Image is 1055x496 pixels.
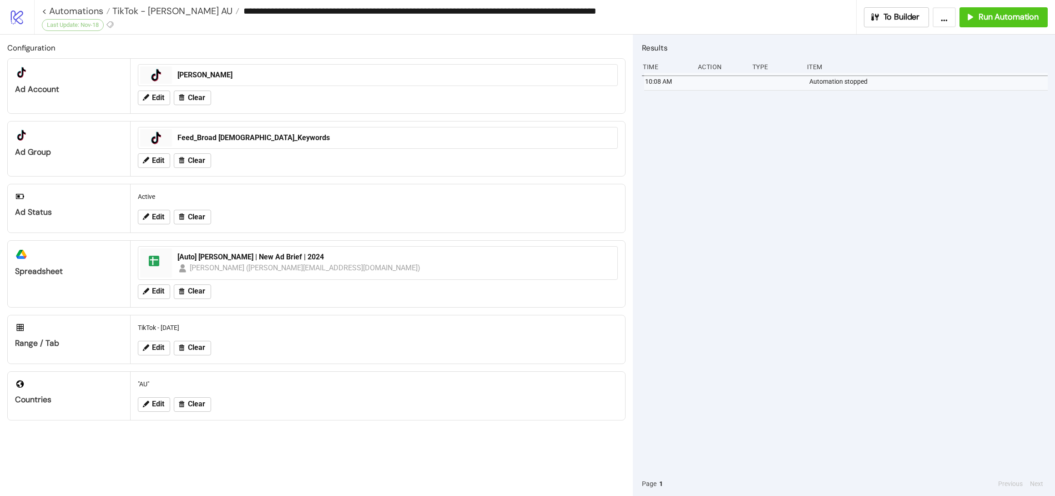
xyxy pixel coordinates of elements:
button: Clear [174,153,211,168]
h2: Configuration [7,42,626,54]
div: Ad Group [15,147,123,157]
button: Next [1027,479,1046,489]
span: Clear [188,344,205,352]
div: 10:08 AM [644,73,692,90]
div: [PERSON_NAME] ([PERSON_NAME][EMAIL_ADDRESS][DOMAIN_NAME]) [190,262,421,273]
button: Edit [138,210,170,224]
div: [PERSON_NAME] [177,70,612,80]
button: Edit [138,284,170,299]
button: Edit [138,91,170,105]
span: Page [642,479,656,489]
span: Edit [152,400,164,408]
button: Previous [995,479,1025,489]
span: Edit [152,94,164,102]
a: < Automations [42,6,110,15]
button: Clear [174,397,211,412]
div: Feed_Broad [DEMOGRAPHIC_DATA]_Keywords [177,133,612,143]
div: [Auto] [PERSON_NAME] | New Ad Brief | 2024 [177,252,612,262]
button: ... [933,7,956,27]
div: Countries [15,395,123,405]
button: 1 [656,479,666,489]
button: To Builder [864,7,929,27]
span: TikTok - [PERSON_NAME] AU [110,5,232,17]
button: Edit [138,341,170,355]
span: Clear [188,400,205,408]
button: Edit [138,397,170,412]
button: Edit [138,153,170,168]
span: Clear [188,213,205,221]
div: Action [697,58,745,76]
span: Edit [152,157,164,165]
span: Edit [152,344,164,352]
div: Item [806,58,1048,76]
span: Edit [152,213,164,221]
span: To Builder [883,12,920,22]
div: Ad Account [15,84,123,95]
div: Active [134,188,621,205]
button: Clear [174,210,211,224]
div: Type [752,58,800,76]
h2: Results [642,42,1048,54]
div: Time [642,58,690,76]
span: Clear [188,157,205,165]
div: Automation stopped [808,73,1050,90]
button: Clear [174,341,211,355]
span: Clear [188,94,205,102]
button: Run Automation [959,7,1048,27]
div: Spreadsheet [15,266,123,277]
div: Last Update: Nov-18 [42,19,104,31]
span: Run Automation [979,12,1039,22]
span: Clear [188,287,205,295]
button: Clear [174,284,211,299]
div: Ad Status [15,207,123,218]
div: "AU" [134,375,621,393]
button: Clear [174,91,211,105]
a: TikTok - [PERSON_NAME] AU [110,6,239,15]
span: Edit [152,287,164,295]
div: TikTok - [DATE] [134,319,621,336]
div: Range / Tab [15,338,123,349]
